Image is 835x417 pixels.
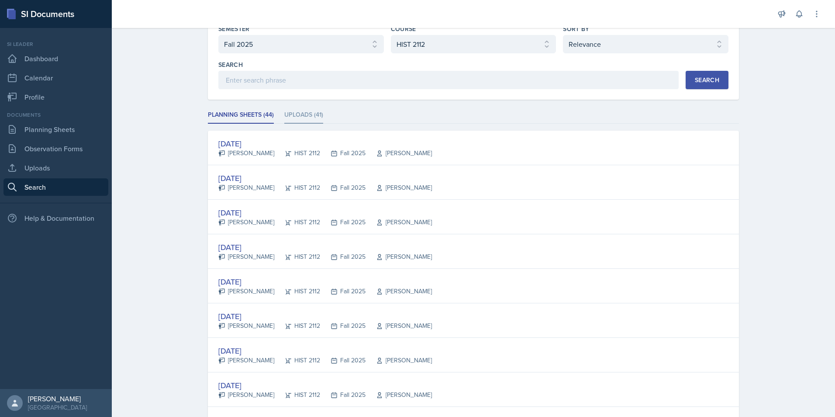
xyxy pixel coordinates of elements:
div: HIST 2112 [274,356,320,365]
div: [PERSON_NAME] [366,252,432,261]
div: Fall 2025 [320,252,366,261]
div: Fall 2025 [320,356,366,365]
div: HIST 2112 [274,218,320,227]
div: [DATE] [218,241,432,253]
div: Fall 2025 [320,390,366,400]
div: Help & Documentation [3,209,108,227]
div: [DATE] [218,310,432,322]
a: Calendar [3,69,108,87]
label: Course [391,24,416,33]
div: Fall 2025 [320,149,366,158]
label: Semester [218,24,250,33]
div: Fall 2025 [320,321,366,330]
div: Fall 2025 [320,287,366,296]
div: [PERSON_NAME] [366,218,432,227]
div: [DATE] [218,379,432,391]
div: HIST 2112 [274,390,320,400]
label: Sort By [563,24,589,33]
div: [PERSON_NAME] [366,287,432,296]
div: Search [695,76,719,83]
div: [PERSON_NAME] [218,183,274,192]
div: [PERSON_NAME] [366,356,432,365]
input: Enter search phrase [218,71,679,89]
div: HIST 2112 [274,149,320,158]
div: [DATE] [218,207,432,219]
div: [PERSON_NAME] [218,287,274,296]
li: Uploads (41) [284,107,323,124]
div: [DATE] [218,172,432,184]
div: HIST 2112 [274,252,320,261]
a: Search [3,178,108,196]
div: [DATE] [218,276,432,288]
div: [PERSON_NAME] [218,218,274,227]
a: Observation Forms [3,140,108,157]
div: Si leader [3,40,108,48]
div: Fall 2025 [320,183,366,192]
div: [PERSON_NAME] [28,394,87,403]
div: [PERSON_NAME] [366,149,432,158]
a: Uploads [3,159,108,177]
div: [PERSON_NAME] [218,321,274,330]
div: HIST 2112 [274,287,320,296]
div: [PERSON_NAME] [366,183,432,192]
a: Dashboard [3,50,108,67]
div: Documents [3,111,108,119]
li: Planning Sheets (44) [208,107,274,124]
div: [PERSON_NAME] [218,390,274,400]
div: [GEOGRAPHIC_DATA] [28,403,87,412]
div: HIST 2112 [274,321,320,330]
div: [PERSON_NAME] [218,252,274,261]
label: Search [218,60,243,69]
a: Profile [3,88,108,106]
div: [DATE] [218,138,432,149]
div: HIST 2112 [274,183,320,192]
div: [PERSON_NAME] [366,390,432,400]
div: [DATE] [218,345,432,357]
button: Search [686,71,728,89]
div: [PERSON_NAME] [366,321,432,330]
div: [PERSON_NAME] [218,149,274,158]
div: [PERSON_NAME] [218,356,274,365]
div: Fall 2025 [320,218,366,227]
a: Planning Sheets [3,121,108,138]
